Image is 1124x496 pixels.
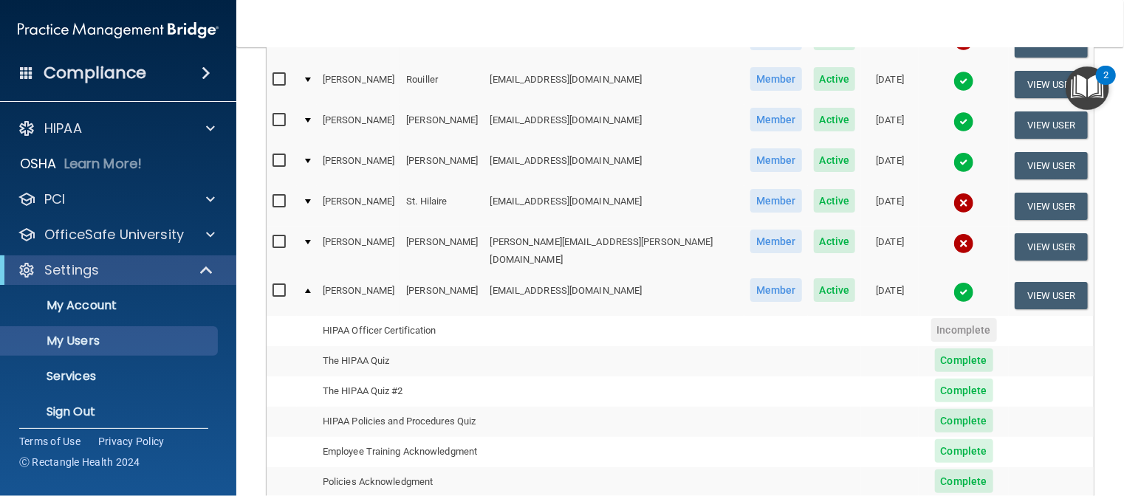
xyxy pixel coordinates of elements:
span: Active [814,108,856,131]
span: Complete [935,348,993,372]
td: [DATE] [861,186,919,227]
td: St. Hilaire [400,186,484,227]
span: Complete [935,379,993,402]
button: View User [1015,152,1088,179]
button: View User [1015,111,1088,139]
span: Incomplete [931,318,997,342]
td: [PERSON_NAME] [317,227,400,275]
p: OSHA [20,155,57,173]
div: 2 [1103,75,1108,94]
td: [PERSON_NAME] [400,145,484,186]
p: PCI [44,190,65,208]
span: Active [814,67,856,91]
td: [PERSON_NAME] [317,64,400,105]
img: cross.ca9f0e7f.svg [953,193,974,213]
p: Settings [44,261,99,279]
td: [PERSON_NAME] [317,275,400,315]
span: Ⓒ Rectangle Health 2024 [19,455,140,469]
p: Services [10,369,211,384]
button: View User [1015,282,1088,309]
td: [DATE] [861,64,919,105]
p: My Users [10,334,211,348]
span: Complete [935,439,993,463]
p: Learn More! [64,155,143,173]
a: Privacy Policy [98,434,165,449]
td: The HIPAA Quiz [317,346,484,376]
span: Member [750,148,802,172]
td: The HIPAA Quiz #2 [317,376,484,407]
a: Settings [18,261,214,279]
button: View User [1015,71,1088,98]
img: PMB logo [18,15,219,45]
a: OfficeSafe University [18,226,215,244]
button: View User [1015,193,1088,220]
p: HIPAA [44,120,82,137]
span: Active [814,148,856,172]
td: [DATE] [861,275,919,315]
img: tick.e7d51cea.svg [953,111,974,132]
td: [PERSON_NAME] [400,227,484,275]
td: [PERSON_NAME] [317,186,400,227]
td: [EMAIL_ADDRESS][DOMAIN_NAME] [484,64,745,105]
span: Member [750,278,802,302]
p: Sign Out [10,404,211,419]
td: [DATE] [861,145,919,186]
td: [EMAIL_ADDRESS][DOMAIN_NAME] [484,145,745,186]
img: tick.e7d51cea.svg [953,71,974,92]
td: [PERSON_NAME] [317,105,400,145]
td: [DATE] [861,105,919,145]
td: HIPAA Officer Certification [317,316,484,346]
td: [PERSON_NAME] [400,275,484,315]
td: [EMAIL_ADDRESS][DOMAIN_NAME] [484,186,745,227]
td: [DATE] [861,227,919,275]
span: Member [750,108,802,131]
a: Terms of Use [19,434,80,449]
span: Active [814,278,856,302]
img: tick.e7d51cea.svg [953,282,974,303]
img: tick.e7d51cea.svg [953,152,974,173]
iframe: Drift Widget Chat Controller [869,392,1106,450]
td: HIPAA Policies and Procedures Quiz [317,407,484,437]
span: Member [750,67,802,91]
button: Open Resource Center, 2 new notifications [1066,66,1109,110]
td: Employee Training Acknowledgment [317,437,484,467]
button: View User [1015,233,1088,261]
span: Active [814,230,856,253]
td: [PERSON_NAME] [400,105,484,145]
span: Member [750,230,802,253]
h4: Compliance [44,63,146,83]
span: Active [814,189,856,213]
td: [EMAIL_ADDRESS][DOMAIN_NAME] [484,105,745,145]
td: [PERSON_NAME] [317,145,400,186]
p: OfficeSafe University [44,226,184,244]
span: Member [750,189,802,213]
td: Rouiller [400,64,484,105]
td: [PERSON_NAME][EMAIL_ADDRESS][PERSON_NAME][DOMAIN_NAME] [484,227,745,275]
a: HIPAA [18,120,215,137]
td: [EMAIL_ADDRESS][DOMAIN_NAME] [484,275,745,315]
a: PCI [18,190,215,208]
p: My Account [10,298,211,313]
img: cross.ca9f0e7f.svg [953,233,974,254]
span: Complete [935,469,993,493]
